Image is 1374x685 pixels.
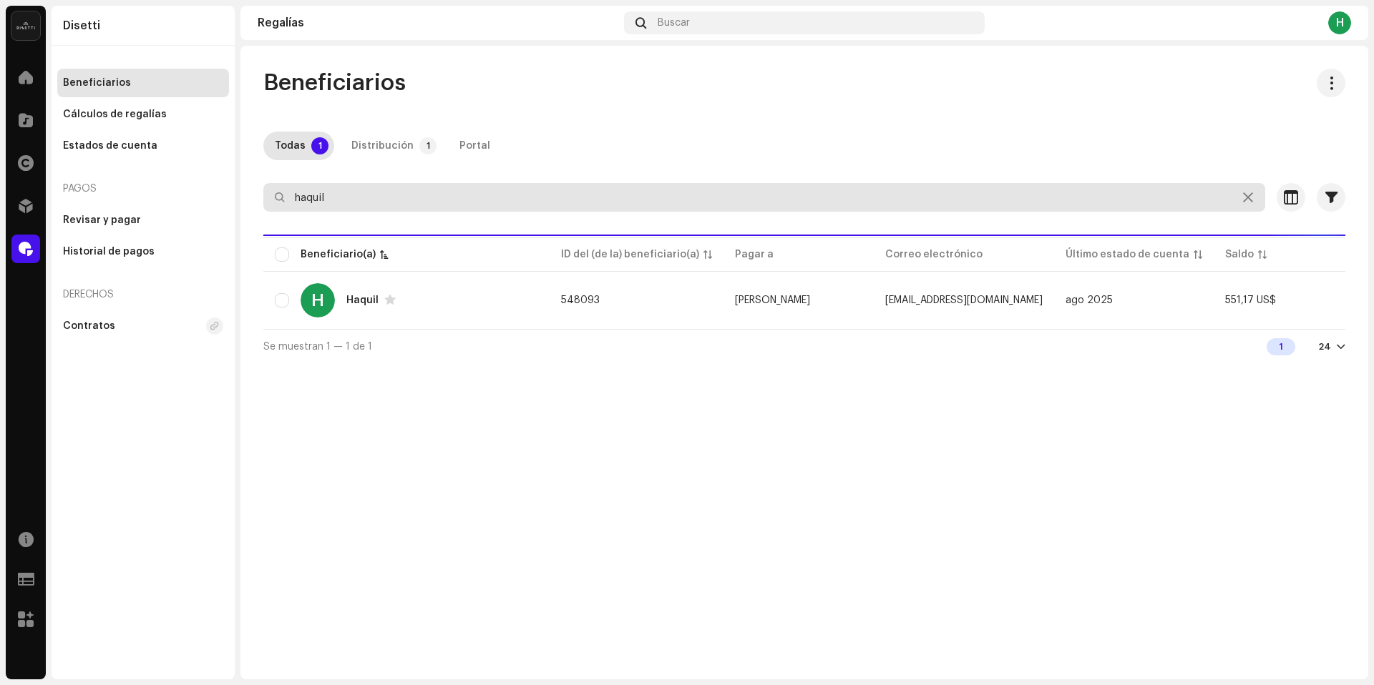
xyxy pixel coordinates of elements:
[63,320,115,332] div: Contratos
[263,69,406,97] span: Beneficiarios
[57,100,229,129] re-m-nav-item: Cálculos de regalías
[1066,295,1113,305] span: ago 2025
[561,295,600,305] span: 548093
[263,342,372,352] span: Se muestran 1 — 1 de 1
[561,247,699,262] div: ID del (de la) beneficiario(a)
[885,295,1043,305] span: haquilmusic@gmail.com
[1225,247,1254,262] div: Saldo
[419,137,437,154] p-badge: 1
[735,295,810,305] span: Aquil Clark
[1328,11,1351,34] div: H
[57,132,229,160] re-m-nav-item: Estados de cuenta
[311,137,328,154] p-badge: 1
[1066,247,1189,262] div: Último estado de cuenta
[57,172,229,206] re-a-nav-header: Pagos
[57,206,229,235] re-m-nav-item: Revisar y pagar
[658,17,690,29] span: Buscar
[346,295,379,305] div: Haquil
[275,132,306,160] div: Todas
[459,132,490,160] div: Portal
[63,140,157,152] div: Estados de cuenta
[57,237,229,266] re-m-nav-item: Historial de pagos
[258,17,618,29] div: Regalías
[11,11,40,40] img: 02a7c2d3-3c89-4098-b12f-2ff2945c95ee
[63,246,155,257] div: Historial de pagos
[1267,338,1295,355] div: 1
[263,183,1265,212] input: Buscar
[57,312,229,340] re-m-nav-item: Contratos
[57,277,229,312] re-a-nav-header: Derechos
[63,215,141,226] div: Revisar y pagar
[1225,295,1276,305] span: 551,17 US$
[63,109,167,120] div: Cálculos de regalías
[301,283,335,317] div: H
[301,247,376,262] div: Beneficiario(a)
[63,77,131,89] div: Beneficiarios
[1318,341,1331,353] div: 24
[57,69,229,97] re-m-nav-item: Beneficiarios
[351,132,414,160] div: Distribución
